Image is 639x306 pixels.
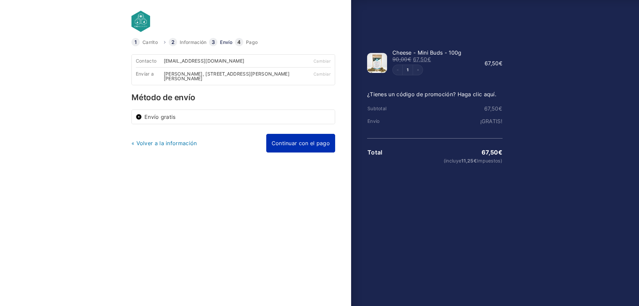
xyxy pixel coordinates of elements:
button: Increment [413,65,423,75]
a: Pago [246,40,258,45]
h3: Método de envío [131,94,335,102]
th: Subtotal [367,106,412,111]
div: [EMAIL_ADDRESS][DOMAIN_NAME] [164,59,249,63]
a: Envío [220,40,232,45]
span: € [427,56,431,63]
div: Envíar a [136,72,164,81]
bdi: 67,50 [484,105,502,112]
a: « Volver a la información [131,140,197,147]
span: € [499,105,502,112]
a: Continuar con el pago [266,134,335,153]
a: Información [180,40,206,45]
span: € [499,60,503,67]
bdi: 67,50 [482,149,502,156]
button: Decrement [393,65,403,75]
a: ¿Tienes un código de promoción? Haga clic aquí. [367,91,496,98]
bdi: 90,00 [392,56,411,63]
bdi: 67,50 [485,60,503,67]
a: Carrito [142,40,158,45]
span: € [498,149,502,156]
span: € [474,158,477,163]
bdi: 67,50 [413,56,431,63]
small: (incluye Impuestos) [413,158,502,163]
div: [PERSON_NAME], [STREET_ADDRESS][PERSON_NAME][PERSON_NAME] [164,72,299,81]
th: Envío [367,119,412,124]
span: Cheese - Mini Buds - 100g [392,49,462,56]
a: Cambiar [314,72,331,77]
a: Edit [403,68,413,72]
span: 11,25 [461,158,477,163]
td: ¡GRATIS! [412,118,503,124]
a: Cambiar [314,59,331,64]
th: Total [367,149,412,156]
label: Envío gratis [144,114,331,120]
div: Contacto [136,59,164,63]
span: € [408,56,411,63]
